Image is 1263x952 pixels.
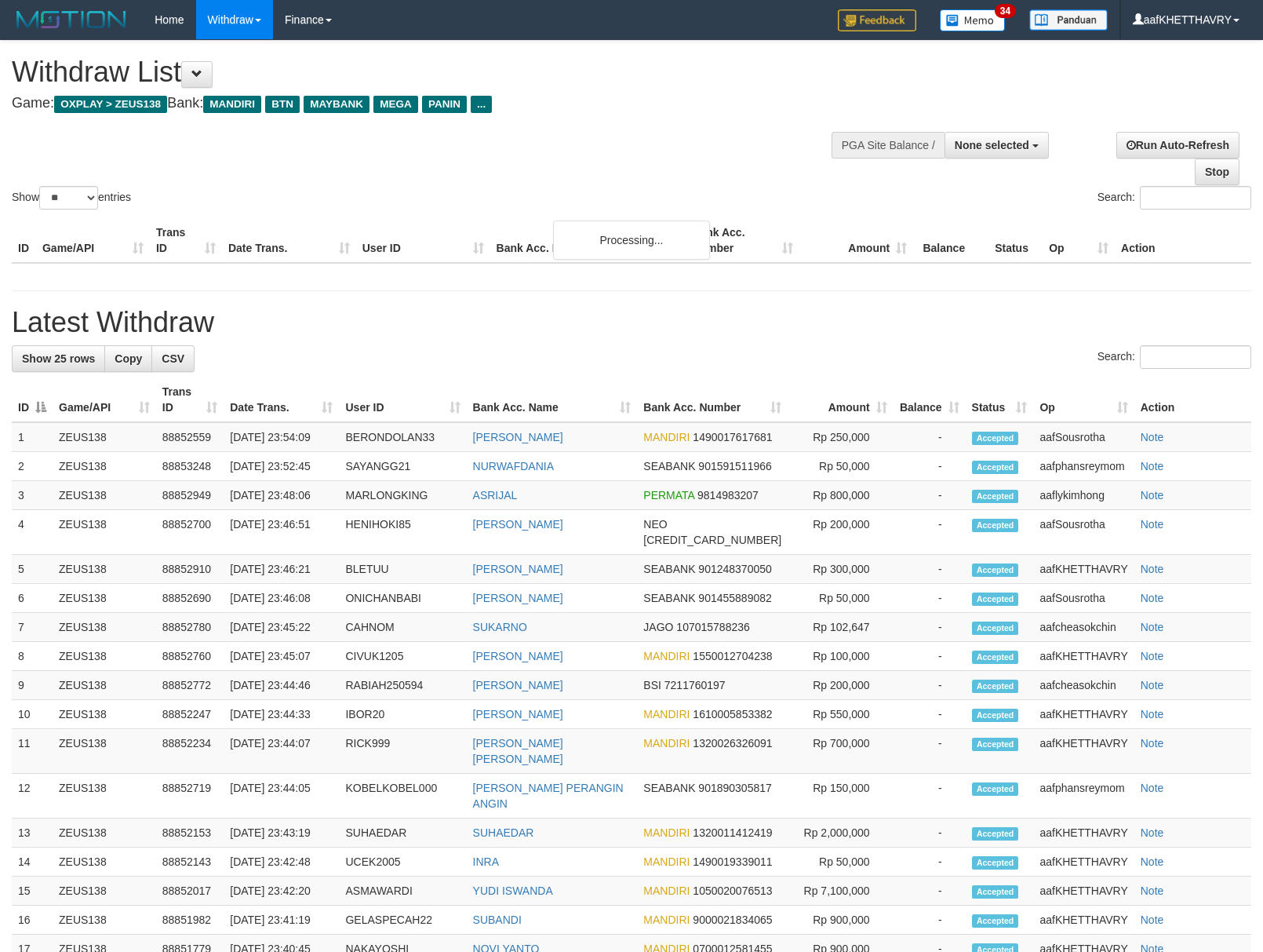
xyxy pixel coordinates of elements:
td: RABIAH250594 [339,671,466,700]
td: aafSousrotha [1033,422,1134,452]
td: [DATE] 23:43:19 [224,819,339,848]
th: ID [12,218,36,263]
td: Rp 150,000 [788,774,894,819]
a: [PERSON_NAME] [473,650,563,662]
td: Rp 2,000,000 [788,819,894,848]
td: ZEUS138 [53,422,156,452]
td: aafKHETTHAVRY [1033,819,1134,848]
span: MANDIRI [643,855,690,868]
td: ZEUS138 [53,906,156,935]
td: - [894,729,966,774]
a: NURWAFDANIA [473,460,554,472]
td: IBOR20 [339,700,466,729]
td: 88852910 [156,555,224,584]
span: MANDIRI [643,650,690,662]
td: ZEUS138 [53,729,156,774]
th: Game/API: activate to sort column ascending [53,378,156,422]
span: Accepted [972,564,1019,577]
a: Note [1141,782,1164,794]
span: Copy 901455889082 to clipboard [698,592,771,604]
td: RICK999 [339,729,466,774]
td: 88852143 [156,848,224,877]
td: - [894,452,966,481]
td: [DATE] 23:41:19 [224,906,339,935]
td: aafKHETTHAVRY [1033,848,1134,877]
td: 1 [12,422,53,452]
span: Accepted [972,885,1019,899]
span: Copy 1320011412419 to clipboard [693,826,772,839]
td: KOBELKOBEL000 [339,774,466,819]
td: - [894,613,966,642]
span: MANDIRI [643,737,690,750]
a: INRA [473,855,499,868]
td: ZEUS138 [53,671,156,700]
td: Rp 50,000 [788,848,894,877]
td: 16 [12,906,53,935]
td: CIVUK1205 [339,642,466,671]
span: Copy 1610005853382 to clipboard [693,708,772,720]
a: Show 25 rows [12,345,105,372]
a: Note [1141,460,1164,472]
h1: Withdraw List [12,57,826,88]
td: aafcheasokchin [1033,613,1134,642]
img: Button%20Memo.svg [940,9,1006,31]
td: ZEUS138 [53,848,156,877]
td: 12 [12,774,53,819]
th: Bank Acc. Name [490,218,686,263]
td: - [894,584,966,613]
td: - [894,819,966,848]
input: Search: [1140,345,1251,369]
span: PERMATA [643,489,694,502]
span: Accepted [972,856,1019,870]
td: SAYANGG21 [339,452,466,481]
span: 34 [995,4,1016,18]
th: Bank Acc. Number [686,218,799,263]
span: MANDIRI [643,431,690,443]
span: MANDIRI [643,708,690,720]
td: ZEUS138 [53,700,156,729]
td: - [894,555,966,584]
a: [PERSON_NAME] [473,708,563,720]
td: 88851982 [156,906,224,935]
td: Rp 50,000 [788,452,894,481]
td: 4 [12,510,53,555]
td: [DATE] 23:46:08 [224,584,339,613]
td: [DATE] 23:44:07 [224,729,339,774]
span: Accepted [972,622,1019,635]
td: [DATE] 23:46:51 [224,510,339,555]
td: Rp 700,000 [788,729,894,774]
td: ZEUS138 [53,452,156,481]
th: Status: activate to sort column ascending [966,378,1034,422]
td: - [894,848,966,877]
span: Copy 1550012704238 to clipboard [693,650,772,662]
td: 9 [12,671,53,700]
span: Accepted [972,680,1019,693]
span: Copy 1490017617681 to clipboard [693,431,772,443]
span: Accepted [972,651,1019,664]
td: 3 [12,481,53,510]
span: MAYBANK [304,96,369,113]
td: aafKHETTHAVRY [1033,906,1134,935]
th: User ID [356,218,490,263]
td: [DATE] 23:45:22 [224,613,339,642]
td: - [894,481,966,510]
th: Bank Acc. Number: activate to sort column ascending [637,378,788,422]
td: 88852772 [156,671,224,700]
a: YUDI ISWANDA [473,885,553,897]
img: MOTION_logo.png [12,8,131,31]
td: ZEUS138 [53,481,156,510]
a: Note [1141,855,1164,868]
td: 2 [12,452,53,481]
td: [DATE] 23:44:33 [224,700,339,729]
a: Note [1141,489,1164,502]
td: - [894,906,966,935]
td: 88852017 [156,877,224,906]
a: Note [1141,737,1164,750]
span: OXPLAY > ZEUS138 [54,96,167,113]
td: UCEK2005 [339,848,466,877]
td: [DATE] 23:44:05 [224,774,339,819]
label: Show entries [12,186,131,210]
span: JAGO [643,621,673,633]
td: 88852700 [156,510,224,555]
td: aafKHETTHAVRY [1033,642,1134,671]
